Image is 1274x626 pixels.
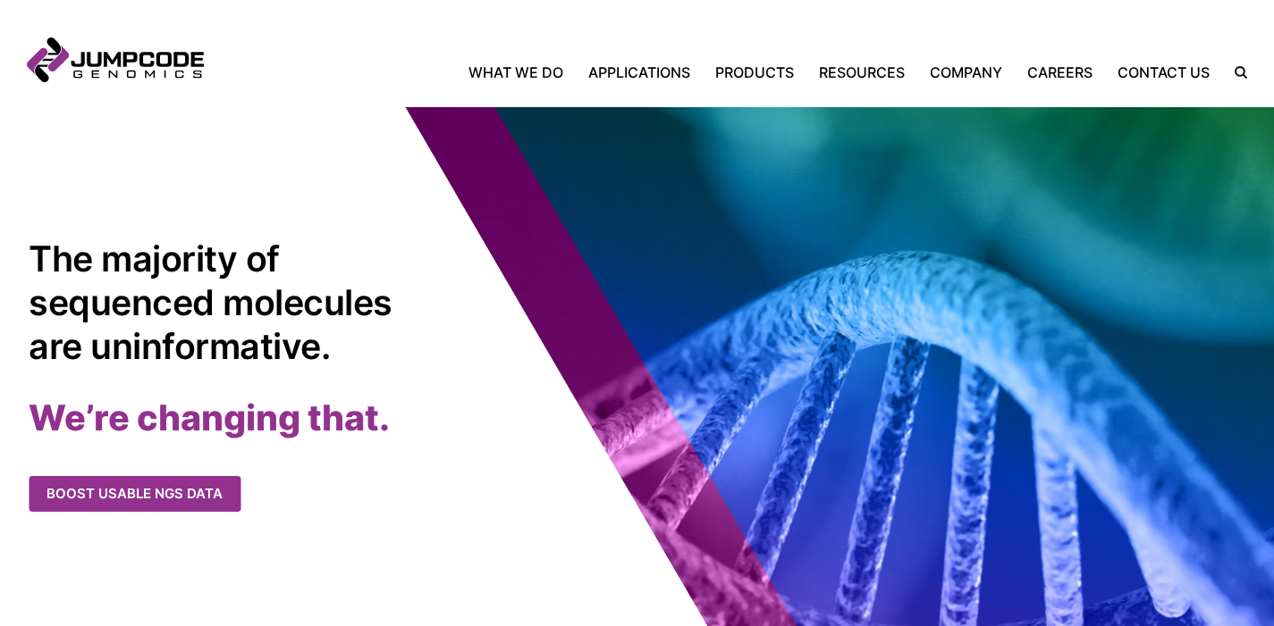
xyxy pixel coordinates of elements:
a: Products [703,62,806,83]
a: Boost usable NGS data [29,476,240,513]
h2: We’re changing that. [29,396,666,440]
h1: The majority of sequenced molecules are uninformative. [29,238,409,370]
a: Contact Us [1105,62,1222,83]
a: Careers [1015,62,1105,83]
a: Applications [576,62,703,83]
a: Company [917,62,1015,83]
a: Resources [806,62,917,83]
label: Search the site. [1222,66,1247,79]
a: What We Do [468,62,576,83]
nav: Primary Navigation [204,62,1222,83]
